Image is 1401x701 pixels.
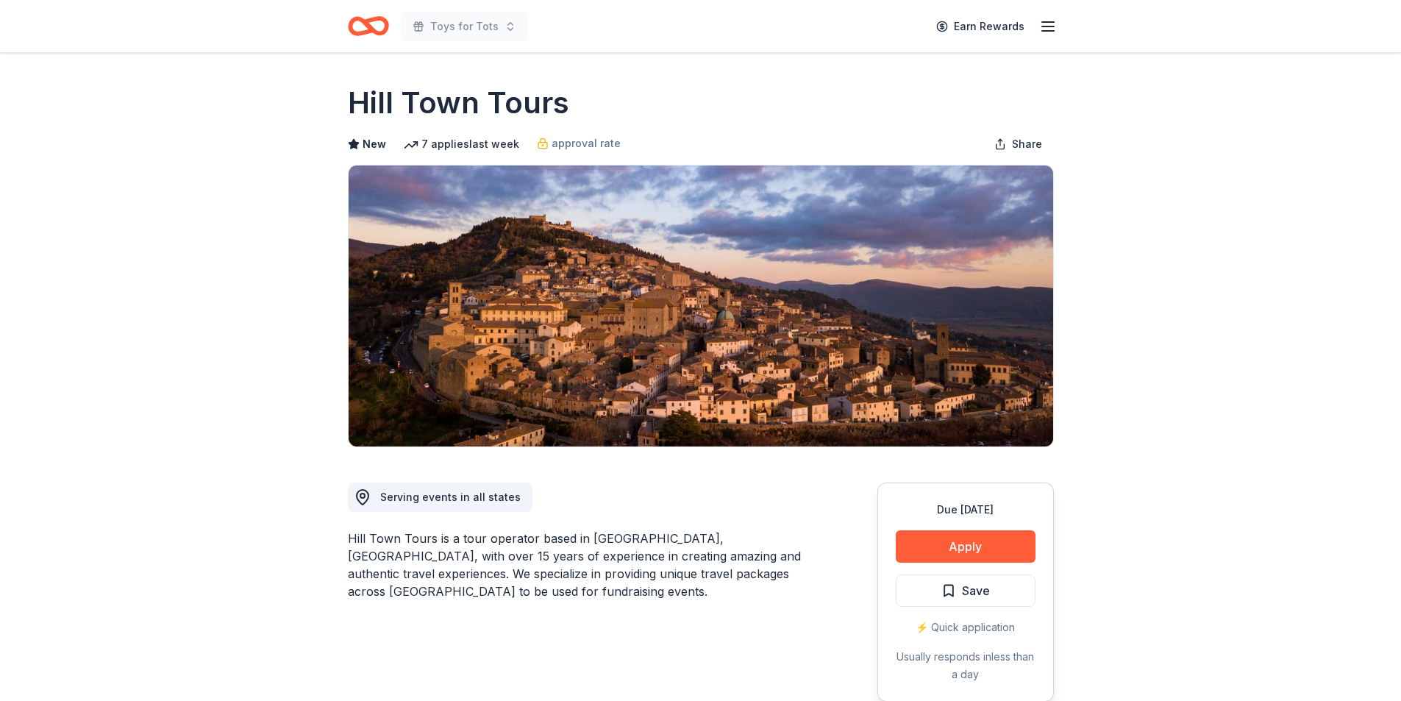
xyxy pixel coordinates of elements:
[896,619,1035,636] div: ⚡️ Quick application
[962,581,990,600] span: Save
[401,12,528,41] button: Toys for Tots
[896,501,1035,519] div: Due [DATE]
[896,574,1035,607] button: Save
[537,135,621,152] a: approval rate
[349,166,1053,446] img: Image for Hill Town Tours
[927,13,1033,40] a: Earn Rewards
[348,9,389,43] a: Home
[363,135,386,153] span: New
[1012,135,1042,153] span: Share
[552,135,621,152] span: approval rate
[983,129,1054,159] button: Share
[896,648,1035,683] div: Usually responds in less than a day
[404,135,519,153] div: 7 applies last week
[348,82,569,124] h1: Hill Town Tours
[896,530,1035,563] button: Apply
[430,18,499,35] span: Toys for Tots
[348,530,807,600] div: Hill Town Tours is a tour operator based in [GEOGRAPHIC_DATA], [GEOGRAPHIC_DATA], with over 15 ye...
[380,491,521,503] span: Serving events in all states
